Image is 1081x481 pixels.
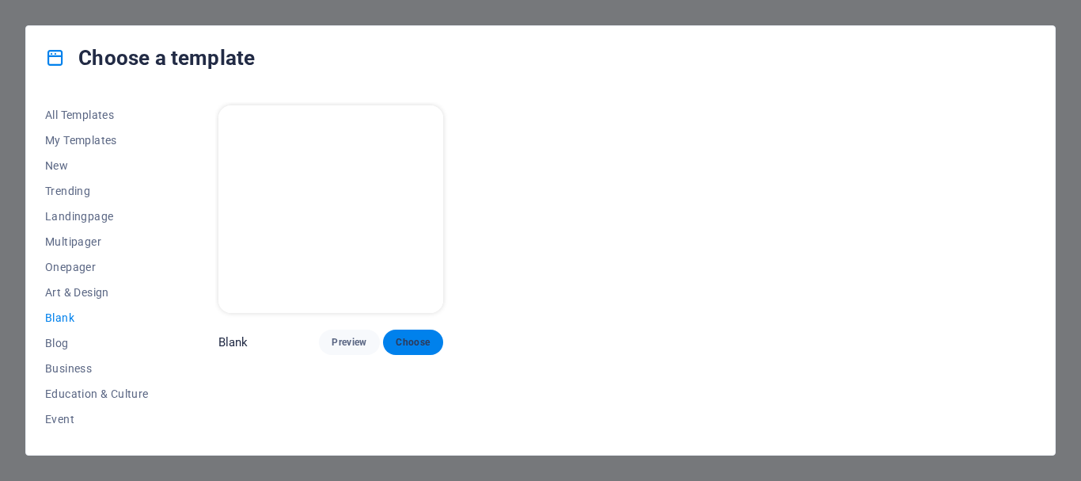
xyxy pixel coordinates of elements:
[45,254,149,280] button: Onepager
[45,128,149,153] button: My Templates
[45,305,149,330] button: Blank
[45,185,149,197] span: Trending
[45,387,149,400] span: Education & Culture
[45,109,149,121] span: All Templates
[45,210,149,223] span: Landingpage
[45,102,149,128] button: All Templates
[45,362,149,375] span: Business
[45,261,149,273] span: Onepager
[45,153,149,178] button: New
[45,235,149,248] span: Multipager
[45,229,149,254] button: Multipager
[45,337,149,349] span: Blog
[396,336,431,349] span: Choose
[45,356,149,381] button: Business
[45,286,149,299] span: Art & Design
[45,45,255,71] h4: Choose a template
[45,311,149,324] span: Blank
[45,178,149,204] button: Trending
[45,407,149,432] button: Event
[218,105,443,313] img: Blank
[45,330,149,356] button: Blog
[319,330,379,355] button: Preview
[45,204,149,229] button: Landingpage
[45,134,149,147] span: My Templates
[45,432,149,457] button: Gastronomy
[332,336,366,349] span: Preview
[45,280,149,305] button: Art & Design
[45,159,149,172] span: New
[45,381,149,407] button: Education & Culture
[383,330,443,355] button: Choose
[45,413,149,426] span: Event
[218,334,248,350] p: Blank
